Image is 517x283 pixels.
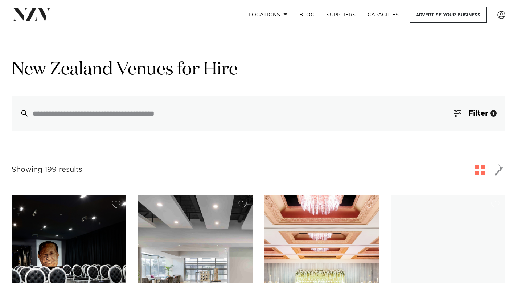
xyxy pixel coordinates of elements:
a: BLOG [294,7,320,23]
h1: New Zealand Venues for Hire [12,58,505,81]
img: nzv-logo.png [12,8,51,21]
a: SUPPLIERS [320,7,361,23]
a: Locations [243,7,294,23]
div: 1 [490,110,497,117]
a: Capacities [362,7,405,23]
div: Showing 199 results [12,164,82,175]
span: Filter [468,110,488,117]
button: Filter1 [445,96,505,131]
a: Advertise your business [410,7,487,23]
